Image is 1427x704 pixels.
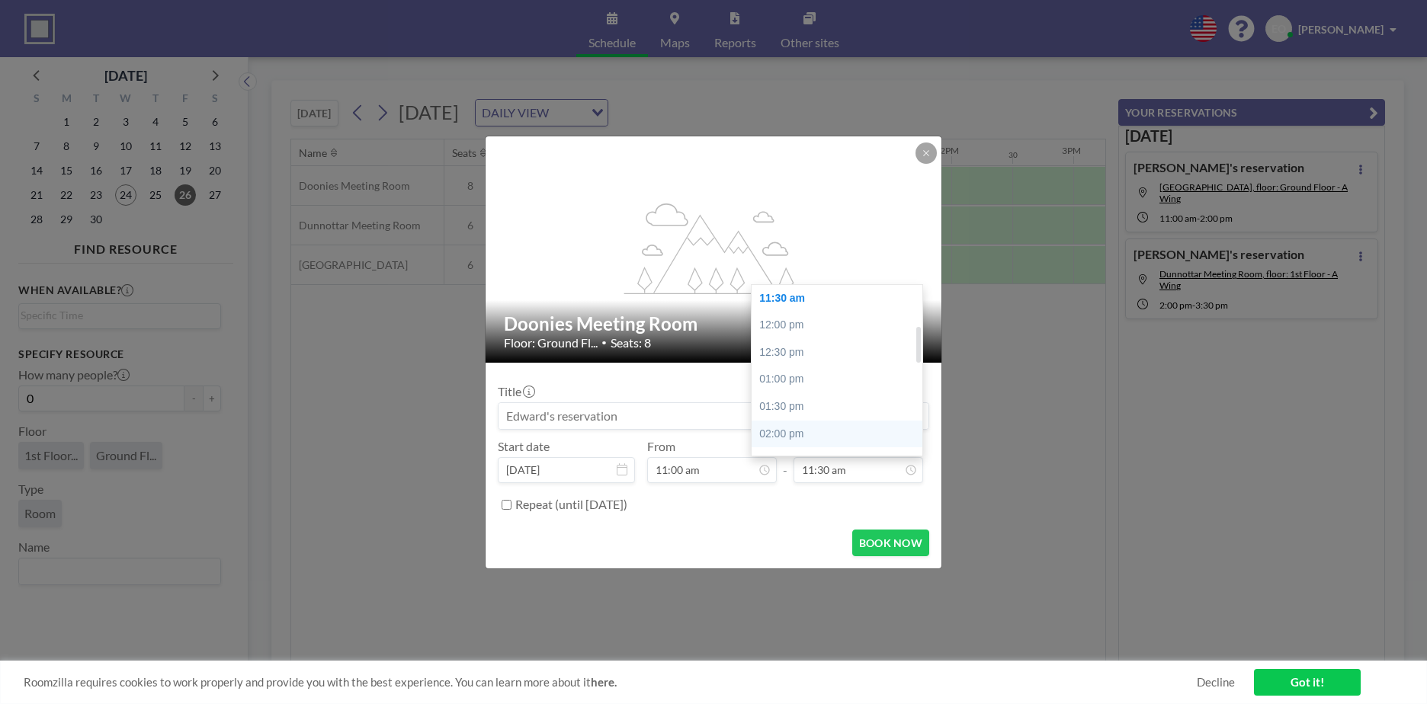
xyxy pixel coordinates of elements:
button: BOOK NOW [852,530,929,556]
span: Seats: 8 [611,335,651,350]
a: Decline [1197,675,1235,690]
label: Repeat (until [DATE]) [515,497,627,512]
span: Floor: Ground Fl... [504,335,598,350]
div: 01:00 pm [752,366,930,393]
span: - [783,444,787,478]
div: 02:00 pm [752,421,930,448]
label: Start date [498,439,550,454]
span: Roomzilla requires cookies to work properly and provide you with the best experience. You can lea... [24,675,1197,690]
div: 11:30 am [752,285,930,312]
input: Edward's reservation [499,403,928,429]
a: Got it! [1254,669,1361,696]
label: From [647,439,675,454]
div: 12:30 pm [752,339,930,366]
label: Title [498,384,534,399]
h2: Doonies Meeting Room [504,312,925,335]
div: 02:30 pm [752,447,930,475]
span: • [601,337,607,348]
div: 01:30 pm [752,393,930,421]
g: flex-grow: 1.2; [624,202,804,293]
div: 12:00 pm [752,312,930,339]
a: here. [591,675,617,689]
